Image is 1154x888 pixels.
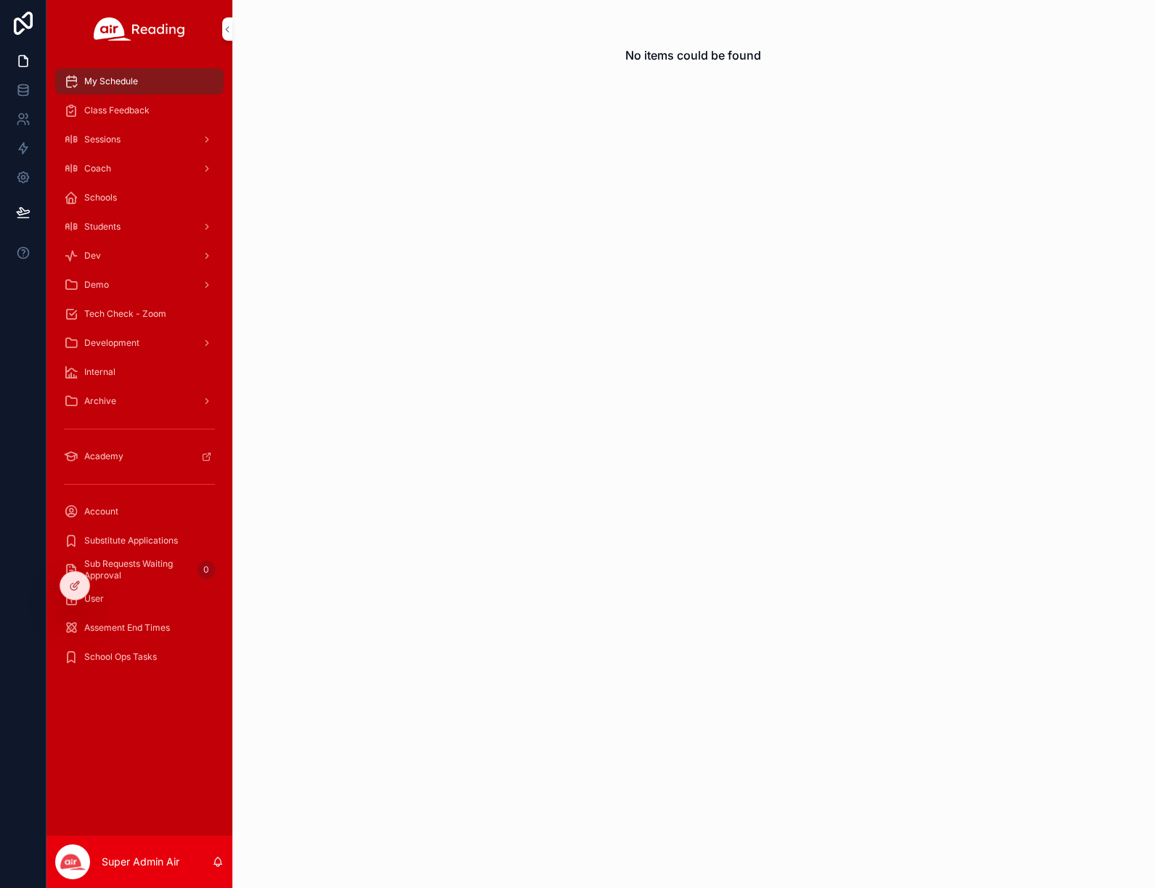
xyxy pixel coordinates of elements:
[84,622,170,634] span: Assement End Times
[55,443,224,469] a: Academy
[102,855,179,869] p: Super Admin Air
[84,651,157,663] span: School Ops Tasks
[55,359,224,385] a: Internal
[84,451,123,462] span: Academy
[55,301,224,327] a: Tech Check - Zoom
[84,308,166,320] span: Tech Check - Zoom
[84,506,118,517] span: Account
[55,272,224,298] a: Demo
[84,279,109,291] span: Demo
[94,17,185,41] img: App logo
[55,388,224,414] a: Archive
[84,250,101,262] span: Dev
[55,126,224,153] a: Sessions
[55,243,224,269] a: Dev
[84,192,117,203] span: Schools
[55,214,224,240] a: Students
[84,221,121,233] span: Students
[55,557,224,583] a: Sub Requests Waiting Approval0
[84,395,116,407] span: Archive
[84,558,192,581] span: Sub Requests Waiting Approval
[84,535,178,546] span: Substitute Applications
[84,76,138,87] span: My Schedule
[198,561,215,578] div: 0
[55,499,224,525] a: Account
[84,134,121,145] span: Sessions
[55,156,224,182] a: Coach
[84,366,115,378] span: Internal
[84,337,139,349] span: Development
[46,58,232,689] div: scrollable content
[55,330,224,356] a: Development
[55,615,224,641] a: Assement End Times
[625,47,761,64] h2: No items could be found
[55,644,224,670] a: School Ops Tasks
[84,593,104,605] span: User
[84,163,111,174] span: Coach
[55,586,224,612] a: User
[55,528,224,554] a: Substitute Applications
[55,185,224,211] a: Schools
[55,97,224,124] a: Class Feedback
[84,105,150,116] span: Class Feedback
[55,68,224,94] a: My Schedule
